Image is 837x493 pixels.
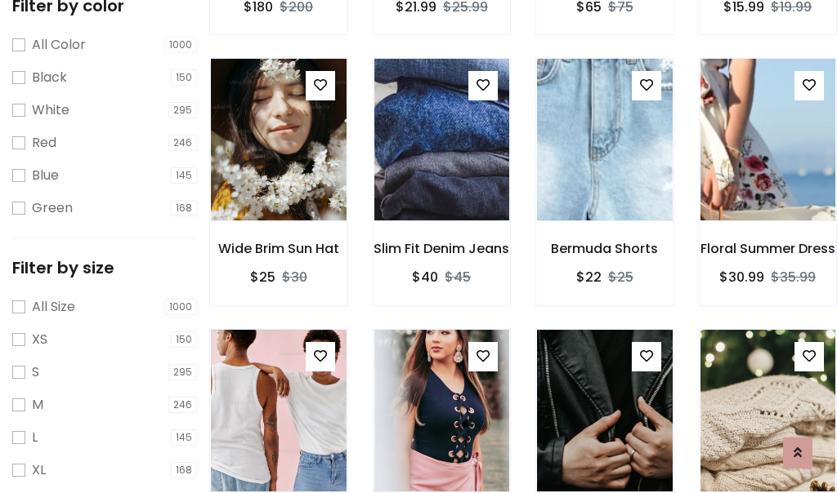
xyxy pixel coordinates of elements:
label: XL [32,460,46,480]
span: 295 [168,102,197,118]
span: 168 [171,462,197,478]
label: Green [32,198,73,218]
del: $45 [445,268,471,286]
label: XS [32,330,47,349]
h6: $25 [250,269,275,285]
label: All Color [32,35,86,55]
span: 145 [171,429,197,446]
span: 150 [171,331,197,348]
span: 1000 [164,37,197,53]
del: $30 [282,268,307,286]
label: Black [32,68,67,87]
label: S [32,362,39,382]
label: Blue [32,166,59,185]
span: 145 [171,167,197,184]
del: $25 [608,268,633,286]
label: Red [32,133,56,153]
span: 246 [168,135,197,151]
h6: Slim Fit Denim Jeans [374,241,511,256]
h6: Wide Brim Sun Hat [210,241,347,256]
label: All Size [32,297,75,317]
span: 295 [168,364,197,380]
label: M [32,395,43,415]
span: 168 [171,200,197,216]
h6: $22 [576,269,602,285]
span: 246 [168,397,197,413]
h6: Floral Summer Dress [700,241,837,256]
h6: Bermuda Shorts [536,241,674,256]
h6: $40 [412,269,438,285]
del: $35.99 [771,268,816,286]
label: White [32,100,69,120]
h6: $30.99 [719,269,764,285]
span: 1000 [164,299,197,315]
span: 150 [171,69,197,86]
label: L [32,428,38,447]
h5: Filter by size [12,258,197,278]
